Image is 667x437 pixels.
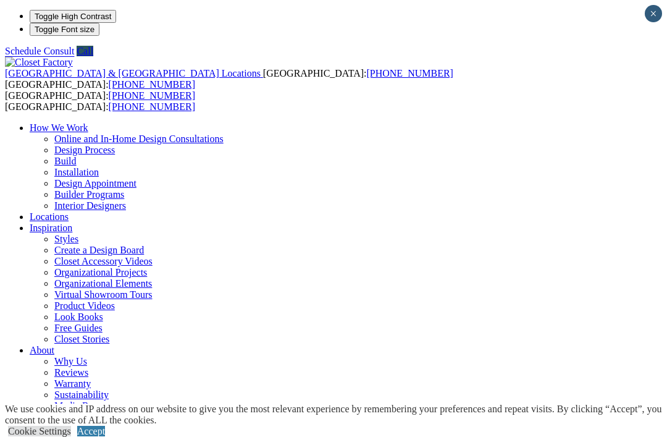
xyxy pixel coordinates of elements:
[54,189,124,200] a: Builder Programs
[54,200,126,211] a: Interior Designers
[5,404,667,426] div: We use cookies and IP address on our website to give you the most relevant experience by remember...
[54,389,109,400] a: Sustainability
[54,278,152,289] a: Organizational Elements
[54,167,99,177] a: Installation
[54,367,88,378] a: Reviews
[54,234,78,244] a: Styles
[35,25,94,34] span: Toggle Font size
[5,68,261,78] span: [GEOGRAPHIC_DATA] & [GEOGRAPHIC_DATA] Locations
[109,101,195,112] a: [PHONE_NUMBER]
[5,57,73,68] img: Closet Factory
[30,122,88,133] a: How We Work
[366,68,453,78] a: [PHONE_NUMBER]
[77,426,105,436] a: Accept
[54,300,115,311] a: Product Videos
[54,323,103,333] a: Free Guides
[35,12,111,21] span: Toggle High Contrast
[109,79,195,90] a: [PHONE_NUMBER]
[30,23,99,36] button: Toggle Font size
[54,401,106,411] a: Media Room
[54,378,91,389] a: Warranty
[54,134,224,144] a: Online and In-Home Design Consultations
[54,289,153,300] a: Virtual Showroom Tours
[54,267,147,278] a: Organizational Projects
[54,245,144,255] a: Create a Design Board
[54,178,136,189] a: Design Appointment
[54,256,153,266] a: Closet Accessory Videos
[54,156,77,166] a: Build
[109,90,195,101] a: [PHONE_NUMBER]
[5,68,453,90] span: [GEOGRAPHIC_DATA]: [GEOGRAPHIC_DATA]:
[8,426,71,436] a: Cookie Settings
[30,10,116,23] button: Toggle High Contrast
[5,46,74,56] a: Schedule Consult
[30,345,54,355] a: About
[77,46,93,56] a: Call
[54,312,103,322] a: Look Books
[5,68,263,78] a: [GEOGRAPHIC_DATA] & [GEOGRAPHIC_DATA] Locations
[54,334,109,344] a: Closet Stories
[54,356,87,367] a: Why Us
[54,145,115,155] a: Design Process
[5,90,195,112] span: [GEOGRAPHIC_DATA]: [GEOGRAPHIC_DATA]:
[30,211,69,222] a: Locations
[30,223,72,233] a: Inspiration
[645,5,662,22] button: Close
